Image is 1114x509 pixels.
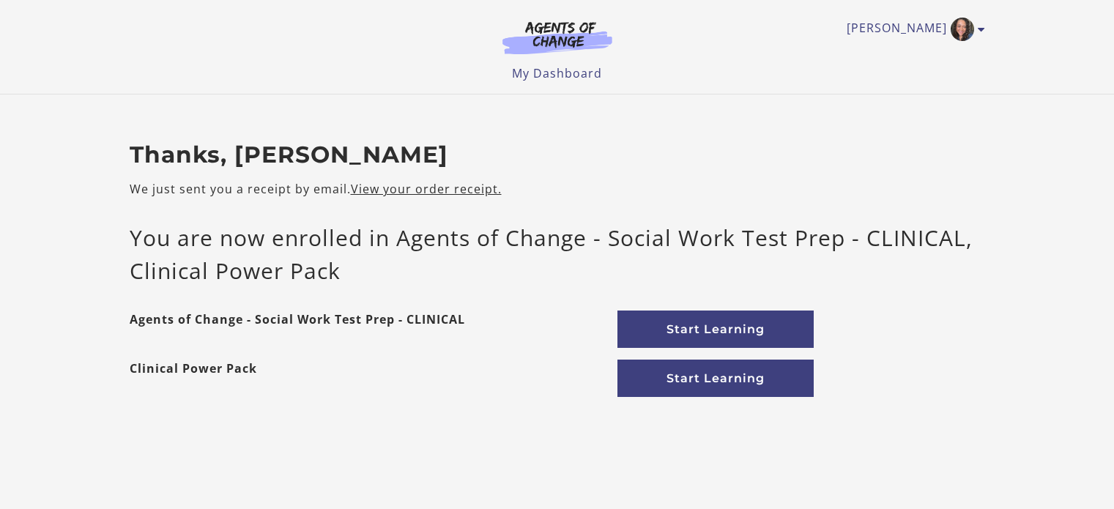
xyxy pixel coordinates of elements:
[130,311,465,348] strong: Agents of Change - Social Work Test Prep - CLINICAL
[130,221,985,287] p: You are now enrolled in Agents of Change - Social Work Test Prep - CLINICAL, Clinical Power Pack
[130,360,257,397] strong: Clinical Power Pack
[130,141,985,169] h2: Thanks, [PERSON_NAME]
[512,65,602,81] a: My Dashboard
[130,180,985,198] p: We just sent you a receipt by email.
[617,311,814,348] a: Start Learning
[487,21,628,54] img: Agents of Change Logo
[847,18,978,41] a: Toggle menu
[351,181,502,197] a: View your order receipt.
[617,360,814,397] a: Start Learning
